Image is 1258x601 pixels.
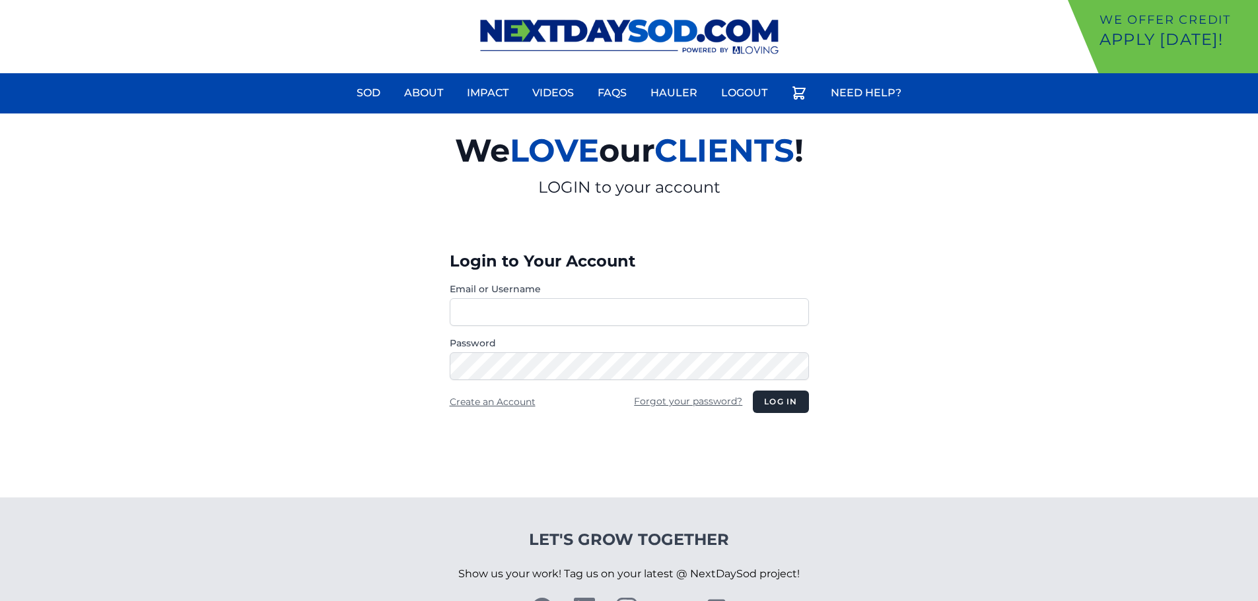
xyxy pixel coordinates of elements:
a: Forgot your password? [634,395,742,407]
p: We offer Credit [1100,11,1253,29]
a: Videos [524,77,582,109]
p: Apply [DATE]! [1100,29,1253,50]
a: Impact [459,77,516,109]
span: CLIENTS [654,131,794,170]
a: About [396,77,451,109]
h2: We our ! [302,124,957,177]
p: LOGIN to your account [302,177,957,198]
a: FAQs [590,77,635,109]
label: Password [450,336,809,350]
button: Log in [753,391,808,413]
h3: Login to Your Account [450,251,809,272]
h4: Let's Grow Together [458,529,800,550]
a: Need Help? [823,77,909,109]
a: Hauler [643,77,705,109]
span: LOVE [510,131,599,170]
label: Email or Username [450,282,809,296]
a: Create an Account [450,396,536,408]
p: Show us your work! Tag us on your latest @ NextDaySod project! [458,550,800,598]
a: Sod [349,77,388,109]
a: Logout [713,77,775,109]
